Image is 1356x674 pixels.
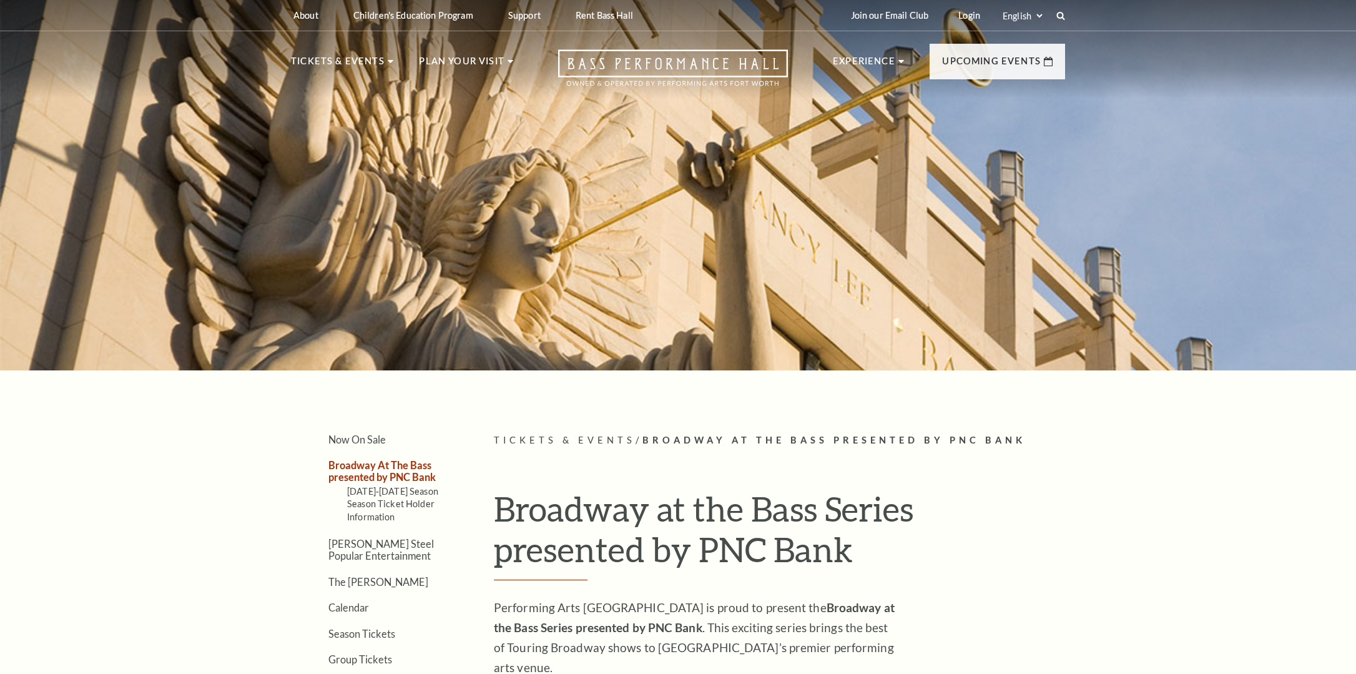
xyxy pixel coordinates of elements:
[291,54,385,76] p: Tickets & Events
[353,10,473,21] p: Children's Education Program
[328,602,369,613] a: Calendar
[576,10,633,21] p: Rent Bass Hall
[347,498,435,522] a: Season Ticket Holder Information
[328,434,386,445] a: Now On Sale
[494,435,636,445] span: Tickets & Events
[419,54,504,76] p: Plan Your Visit
[494,488,1065,580] h1: Broadway at the Bass Series presented by PNC Bank
[494,600,895,635] strong: Broadway at the Bass Series presented by PNC Bank
[833,54,895,76] p: Experience
[293,10,318,21] p: About
[942,54,1041,76] p: Upcoming Events
[494,433,1065,449] p: /
[1000,10,1044,22] select: Select:
[328,538,434,562] a: [PERSON_NAME] Steel Popular Entertainment
[328,576,428,588] a: The [PERSON_NAME]
[328,653,392,665] a: Group Tickets
[642,435,1026,445] span: Broadway At The Bass presented by PNC Bank
[328,628,395,640] a: Season Tickets
[347,486,438,497] a: [DATE]-[DATE] Season
[328,459,436,483] a: Broadway At The Bass presented by PNC Bank
[508,10,541,21] p: Support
